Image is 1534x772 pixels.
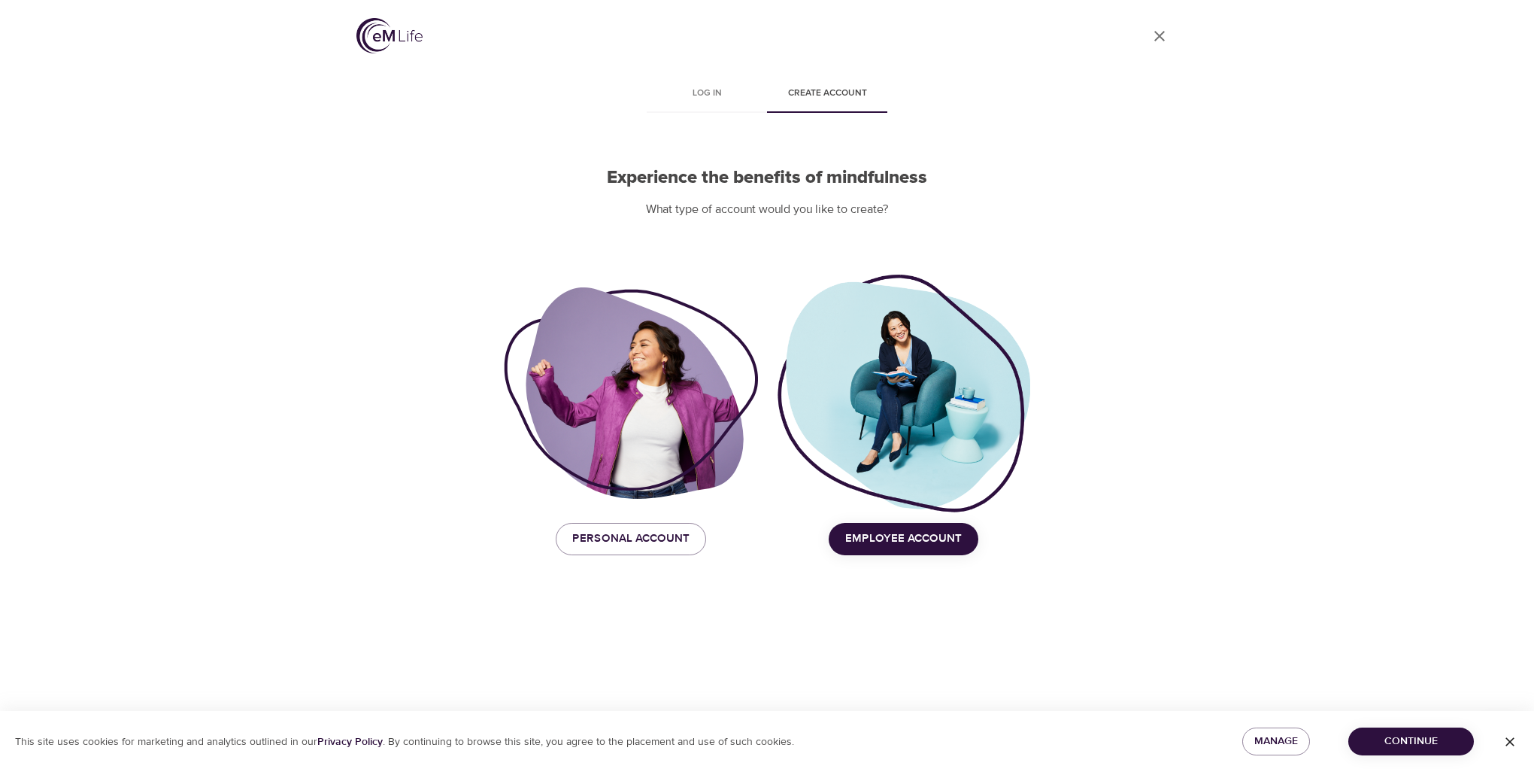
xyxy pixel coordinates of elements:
img: logo [356,18,423,53]
span: Create account [776,86,878,102]
span: Employee Account [845,529,962,549]
a: Privacy Policy [317,735,383,749]
span: Log in [656,86,758,102]
span: Personal Account [572,529,690,549]
button: Manage [1242,728,1310,755]
span: Manage [1254,732,1298,751]
button: Continue [1348,728,1474,755]
a: close [1141,18,1178,54]
span: Continue [1360,732,1462,751]
p: What type of account would you like to create? [504,201,1030,218]
button: Employee Account [829,523,978,555]
h2: Experience the benefits of mindfulness [504,167,1030,189]
button: Personal Account [556,523,706,555]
